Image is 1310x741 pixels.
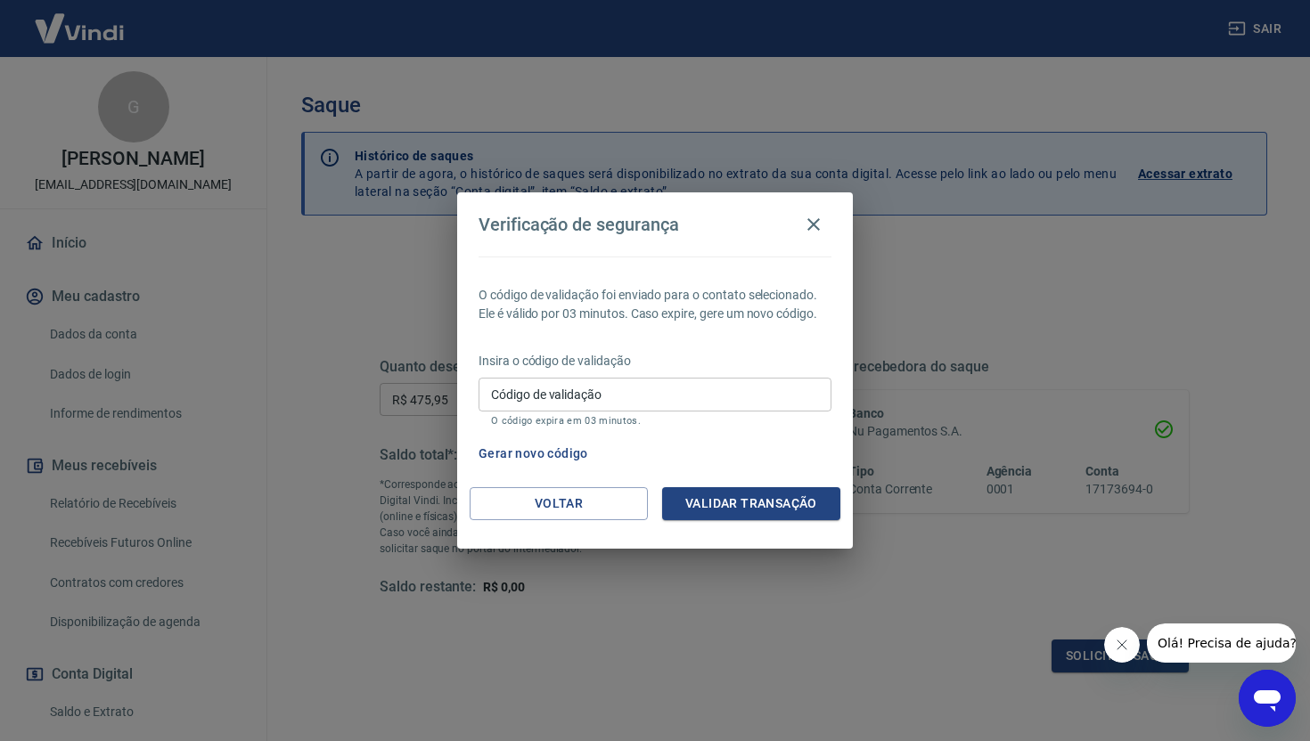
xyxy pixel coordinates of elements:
[479,352,831,370] p: Insira o código de validação
[1104,627,1140,663] iframe: Fechar mensagem
[491,415,819,427] p: O código expira em 03 minutos.
[1147,623,1296,663] iframe: Mensagem da empresa
[1239,670,1296,727] iframe: Botão para abrir a janela de mensagens
[662,487,840,520] button: Validar transação
[479,214,679,235] h4: Verificação de segurança
[471,437,595,470] button: Gerar novo código
[11,12,150,27] span: Olá! Precisa de ajuda?
[479,286,831,323] p: O código de validação foi enviado para o contato selecionado. Ele é válido por 03 minutos. Caso e...
[470,487,648,520] button: Voltar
